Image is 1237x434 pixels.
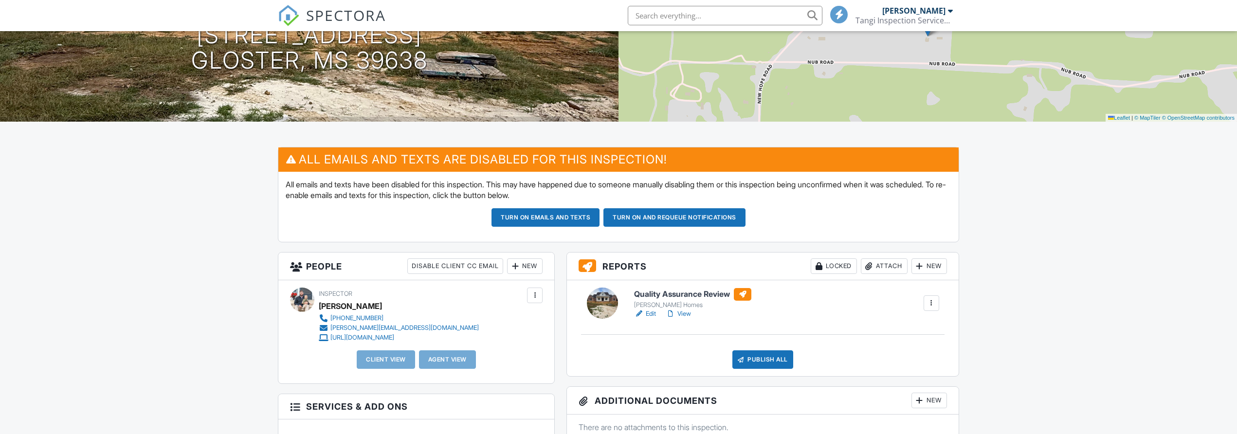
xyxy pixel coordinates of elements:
[1162,115,1235,121] a: © OpenStreetMap contributors
[407,258,503,274] div: Disable Client CC Email
[330,314,383,322] div: [PHONE_NUMBER]
[319,290,352,297] span: Inspector
[666,309,691,319] a: View
[634,288,751,309] a: Quality Assurance Review [PERSON_NAME] Homes
[286,179,951,201] p: All emails and texts have been disabled for this inspection. This may have happened due to someon...
[855,16,953,25] div: Tangi Inspection Services LLC.
[882,6,946,16] div: [PERSON_NAME]
[319,313,479,323] a: [PHONE_NUMBER]
[330,334,394,342] div: [URL][DOMAIN_NAME]
[732,350,793,369] div: Publish All
[278,13,386,34] a: SPECTORA
[319,323,479,333] a: [PERSON_NAME][EMAIL_ADDRESS][DOMAIN_NAME]
[567,253,959,280] h3: Reports
[634,288,751,301] h6: Quality Assurance Review
[1131,115,1133,121] span: |
[861,258,908,274] div: Attach
[491,208,600,227] button: Turn on emails and texts
[911,258,947,274] div: New
[628,6,822,25] input: Search everything...
[634,309,656,319] a: Edit
[330,324,479,332] div: [PERSON_NAME][EMAIL_ADDRESS][DOMAIN_NAME]
[911,393,947,408] div: New
[579,422,947,433] p: There are no attachments to this inspection.
[319,333,479,343] a: [URL][DOMAIN_NAME]
[278,394,554,419] h3: Services & Add ons
[1108,115,1130,121] a: Leaflet
[278,5,299,26] img: The Best Home Inspection Software - Spectora
[278,253,554,280] h3: People
[507,258,543,274] div: New
[1134,115,1161,121] a: © MapTiler
[811,258,857,274] div: Locked
[567,387,959,415] h3: Additional Documents
[278,147,959,171] h3: All emails and texts are disabled for this inspection!
[634,301,751,309] div: [PERSON_NAME] Homes
[306,5,386,25] span: SPECTORA
[319,299,382,313] div: [PERSON_NAME]
[191,22,428,74] h1: [STREET_ADDRESS] Gloster, MS 39638
[603,208,746,227] button: Turn on and Requeue Notifications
